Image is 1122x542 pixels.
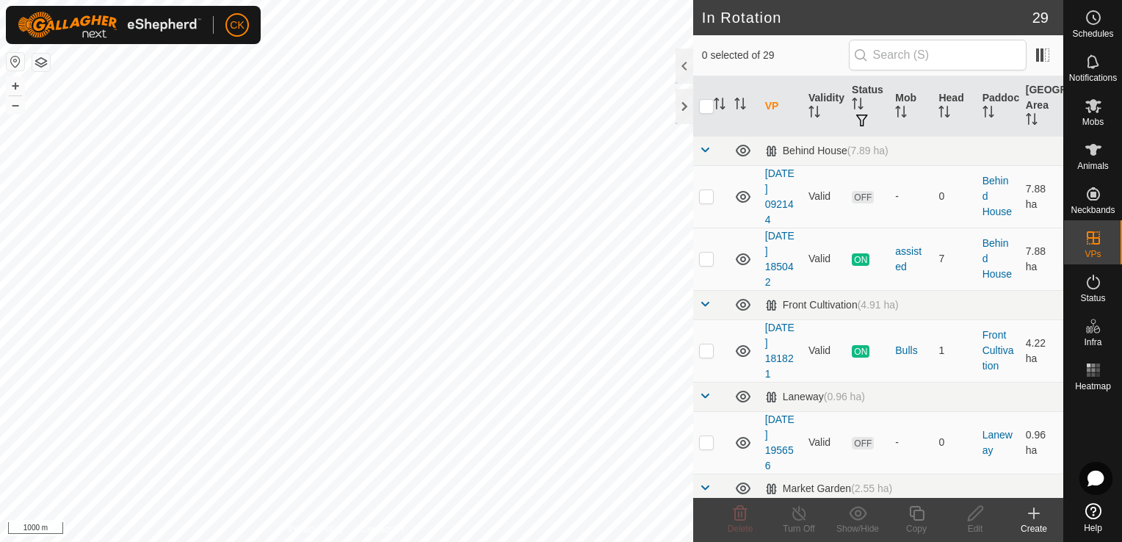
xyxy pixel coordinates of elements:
[1064,497,1122,538] a: Help
[1084,524,1102,532] span: Help
[895,343,927,358] div: Bulls
[765,299,899,311] div: Front Cultivation
[765,322,795,380] a: [DATE] 181821
[289,523,344,536] a: Privacy Policy
[895,189,927,204] div: -
[1020,411,1063,474] td: 0.96 ha
[803,319,846,382] td: Valid
[1020,319,1063,382] td: 4.22 ha
[887,522,946,535] div: Copy
[728,524,753,534] span: Delete
[938,108,950,120] p-sorticon: Activate to sort
[982,108,994,120] p-sorticon: Activate to sort
[846,76,889,137] th: Status
[32,54,50,71] button: Map Layers
[765,145,888,157] div: Behind House
[803,228,846,290] td: Valid
[982,237,1012,280] a: Behind House
[889,76,933,137] th: Mob
[849,40,1027,71] input: Search (S)
[1072,29,1113,38] span: Schedules
[18,12,201,38] img: Gallagher Logo
[7,77,24,95] button: +
[808,108,820,120] p-sorticon: Activate to sort
[933,76,976,137] th: Head
[759,76,803,137] th: VP
[1020,76,1063,137] th: [GEOGRAPHIC_DATA] Area
[803,165,846,228] td: Valid
[230,18,244,33] span: CK
[1080,294,1105,303] span: Status
[858,299,899,311] span: (4.91 ha)
[765,167,795,225] a: [DATE] 092144
[714,100,725,112] p-sorticon: Activate to sort
[734,100,746,112] p-sorticon: Activate to sort
[982,329,1014,372] a: Front Cultivation
[803,411,846,474] td: Valid
[982,175,1012,217] a: Behind House
[895,108,907,120] p-sorticon: Activate to sort
[982,429,1013,456] a: Laneway
[7,96,24,114] button: –
[847,145,888,156] span: (7.89 ha)
[361,523,405,536] a: Contact Us
[1069,73,1117,82] span: Notifications
[852,191,874,203] span: OFF
[895,435,927,450] div: -
[933,228,976,290] td: 7
[1084,338,1101,347] span: Infra
[1085,250,1101,259] span: VPs
[933,411,976,474] td: 0
[1071,206,1115,214] span: Neckbands
[765,483,892,495] div: Market Garden
[1020,165,1063,228] td: 7.88 ha
[852,253,869,266] span: ON
[852,100,864,112] p-sorticon: Activate to sort
[977,76,1020,137] th: Paddock
[702,9,1032,26] h2: In Rotation
[851,483,892,494] span: (2.55 ha)
[1020,228,1063,290] td: 7.88 ha
[1077,162,1109,170] span: Animals
[852,345,869,358] span: ON
[770,522,828,535] div: Turn Off
[803,76,846,137] th: Validity
[765,413,795,471] a: [DATE] 195656
[933,319,976,382] td: 1
[1075,382,1111,391] span: Heatmap
[1082,118,1104,126] span: Mobs
[852,437,874,449] span: OFF
[702,48,849,63] span: 0 selected of 29
[765,230,795,288] a: [DATE] 185042
[7,53,24,71] button: Reset Map
[828,522,887,535] div: Show/Hide
[1005,522,1063,535] div: Create
[1026,115,1038,127] p-sorticon: Activate to sort
[824,391,865,402] span: (0.96 ha)
[1032,7,1049,29] span: 29
[765,391,865,403] div: Laneway
[933,165,976,228] td: 0
[895,244,927,275] div: assisted
[946,522,1005,535] div: Edit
